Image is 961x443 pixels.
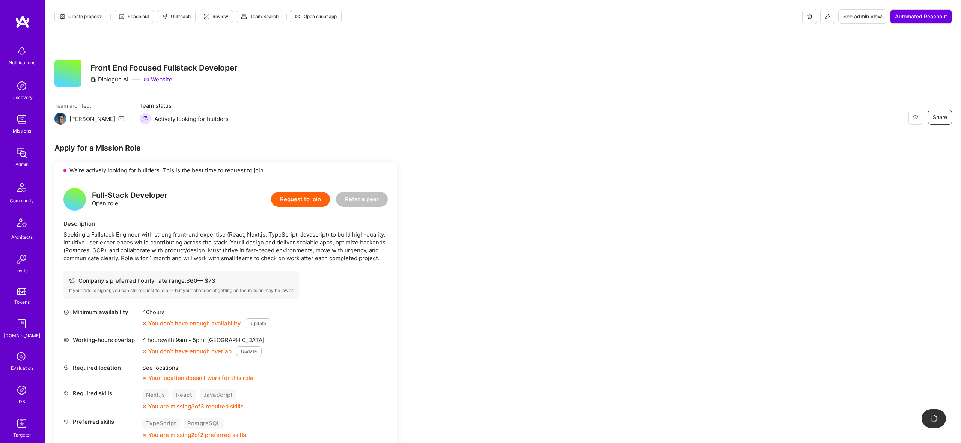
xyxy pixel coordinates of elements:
div: Tokens [14,298,30,306]
span: Review [203,13,228,20]
img: discovery [14,78,29,93]
img: Team Architect [54,113,66,125]
button: Team Search [236,10,283,23]
div: You are missing 3 of 3 required skills [148,402,244,410]
div: [DOMAIN_NAME] [4,331,40,339]
img: bell [14,44,29,59]
i: icon CloseOrange [142,433,147,437]
img: admin teamwork [14,145,29,160]
button: Outreach [157,10,196,23]
img: Skill Targeter [14,416,29,431]
i: icon CloseOrange [142,376,147,380]
i: icon Cash [69,278,75,283]
i: icon CloseOrange [142,404,147,409]
i: icon Location [63,365,69,371]
div: Targeter [13,431,31,439]
button: See admin view [838,9,887,24]
div: Required location [63,364,139,372]
img: teamwork [14,112,29,127]
img: guide book [14,316,29,331]
i: icon Clock [63,309,69,315]
span: Share [933,113,947,121]
div: Architects [11,233,33,241]
div: If your rate is higher, you can still request to join — but your chances of getting on the missio... [69,288,294,294]
img: Admin Search [14,383,29,398]
img: logo [15,15,30,29]
div: Apply for a Mission Role [54,143,397,153]
button: Request to join [271,192,330,207]
button: Create proposal [54,10,107,23]
div: Minimum availability [63,308,139,316]
i: icon EyeClosed [913,114,919,120]
span: Create proposal [59,13,102,20]
div: You don’t have enough overlap [142,347,232,355]
div: React [172,389,196,400]
div: Seeking a Fullstack Engineer with strong front-end expertise (React, Next.js, TypeScript, Javascr... [63,231,388,262]
div: You don’t have enough availability [142,319,241,327]
div: Dialogue AI [90,75,128,83]
h3: Front End Focused Fullstack Developer [90,63,237,72]
div: Working-hours overlap [63,336,139,344]
button: Update [236,346,262,356]
i: icon Tag [63,419,69,425]
div: Required skills [63,389,139,397]
span: Outreach [162,13,191,20]
div: Admin [15,160,29,168]
span: Open client app [295,13,337,20]
div: Missions [13,127,31,135]
img: Actively looking for builders [139,113,151,125]
div: 4 hours with [GEOGRAPHIC_DATA] [142,336,264,344]
span: Team Search [241,13,279,20]
div: Notifications [9,59,35,66]
button: Open client app [290,10,342,23]
span: Team status [139,102,229,110]
span: 9am - 5pm , [174,336,207,344]
span: Team architect [54,102,124,110]
img: Architects [13,215,31,233]
img: Community [13,179,31,197]
i: icon CloseOrange [142,321,147,326]
div: Open role [92,191,167,207]
button: Reach out [114,10,154,23]
button: Refer a peer [336,192,388,207]
div: [PERSON_NAME] [69,115,115,123]
div: Company's preferred hourly rate range: $ 60 — $ 73 [69,277,294,285]
i: icon SelectionTeam [15,350,29,364]
i: icon Targeter [203,14,209,20]
a: Website [143,75,172,83]
i: icon CompanyGray [90,77,96,83]
i: icon Tag [63,390,69,396]
i: icon CloseOrange [142,349,147,354]
div: 40 hours [142,308,271,316]
div: Next.js [142,389,169,400]
div: Full-Stack Developer [92,191,167,199]
span: Automated Reachout [895,13,947,20]
button: Review [199,10,233,23]
div: Community [10,197,34,205]
div: Your location doesn’t work for this role [142,374,253,382]
div: See locations [142,364,253,372]
button: Automated Reachout [890,9,952,24]
div: Evaluation [11,364,33,372]
div: DB [19,398,25,405]
div: Invite [16,267,28,274]
div: We’re actively looking for builders. This is the best time to request to join. [54,162,397,179]
div: PostgreSQL [184,418,224,429]
button: Update [246,318,271,328]
span: See admin view [843,13,882,20]
div: You are missing 2 of 2 preferred skills [148,431,246,439]
img: tokens [17,288,26,295]
div: JavaScript [200,389,236,400]
img: loading [929,414,938,423]
i: icon World [63,337,69,343]
div: Discovery [11,93,33,101]
span: Actively looking for builders [154,115,229,123]
div: Description [63,220,388,228]
span: Reach out [119,13,149,20]
i: icon Proposal [59,14,65,20]
button: Share [928,110,952,125]
div: TypeScript [142,418,180,429]
div: Preferred skills [63,418,139,426]
i: icon Mail [118,116,124,122]
img: Invite [14,252,29,267]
